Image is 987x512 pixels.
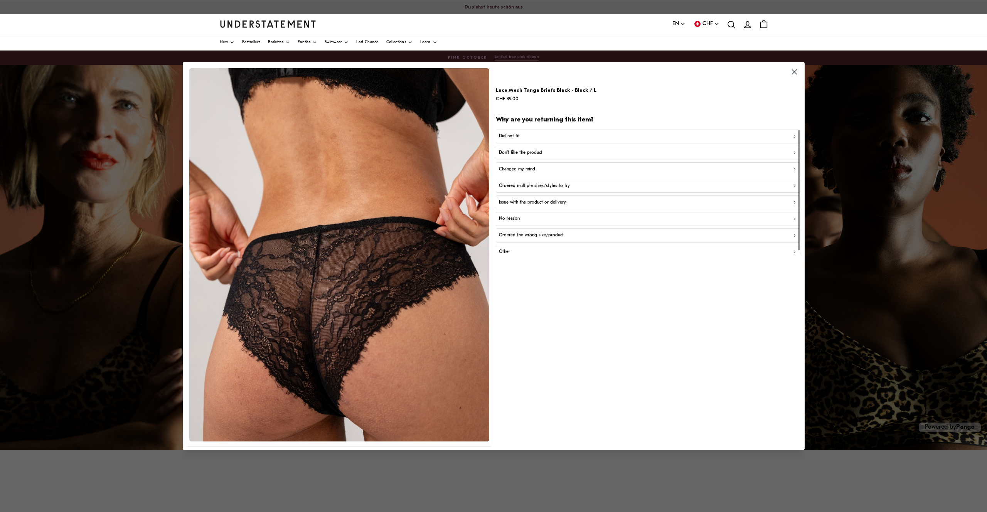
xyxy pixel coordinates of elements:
[495,179,800,193] button: Ordered multiple sizes/styles to try
[499,248,510,256] p: Other
[386,34,413,51] a: Collections
[693,20,719,28] button: CHF
[702,20,713,28] span: CHF
[220,40,228,44] span: New
[268,40,283,44] span: Bralettes
[242,40,260,44] span: Bestsellers
[356,34,378,51] a: Last Chance
[672,20,686,28] button: EN
[499,133,520,140] p: Did not fit
[499,149,542,157] p: Don't like the product
[495,86,596,94] p: Lace Mesh Tanga Briefs Black - Black / L
[189,68,489,441] img: 68_fd1828e4-0362-460e-b527-73a36b6eb2bf.jpg
[499,182,570,190] p: Ordered multiple sizes/styles to try
[499,166,535,173] p: Changed my mind
[495,129,800,143] button: Did not fit
[420,34,437,51] a: Learn
[495,162,800,176] button: Changed my mind
[495,228,800,242] button: Ordered the wrong size/product
[420,40,431,44] span: Learn
[495,146,800,160] button: Don't like the product
[220,20,316,27] a: Understatement Homepage
[325,34,349,51] a: Swimwear
[672,20,679,28] span: EN
[495,212,800,226] button: No reason
[495,245,800,259] button: Other
[499,232,564,239] p: Ordered the wrong size/product
[268,34,290,51] a: Bralettes
[298,40,310,44] span: Panties
[386,40,406,44] span: Collections
[495,195,800,209] button: Issue with the product or delivery
[356,40,378,44] span: Last Chance
[298,34,317,51] a: Panties
[499,215,520,222] p: No reason
[495,116,800,125] h2: Why are you returning this item?
[499,199,566,206] p: Issue with the product or delivery
[220,34,234,51] a: New
[325,40,342,44] span: Swimwear
[495,95,596,103] p: CHF 39.00
[242,34,260,51] a: Bestsellers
